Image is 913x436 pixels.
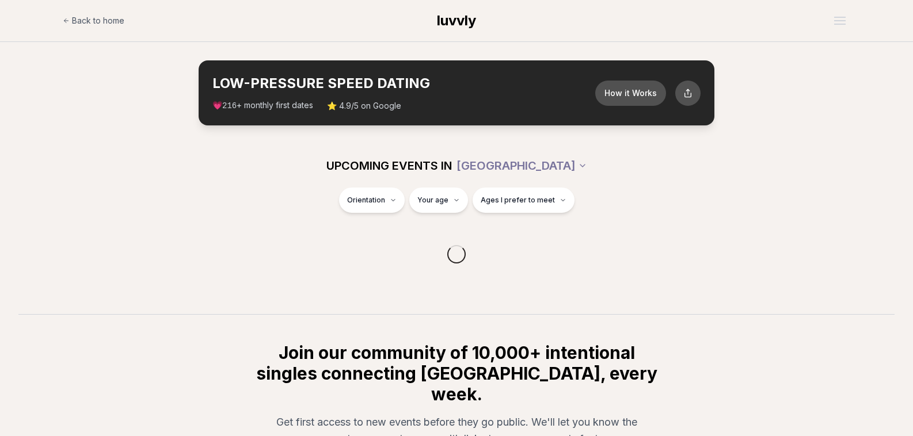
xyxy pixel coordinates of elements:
span: Your age [417,196,448,205]
span: ⭐ 4.9/5 on Google [327,100,401,112]
button: Orientation [339,188,405,213]
button: Ages I prefer to meet [473,188,575,213]
span: Orientation [347,196,385,205]
button: Your age [409,188,468,213]
h2: LOW-PRESSURE SPEED DATING [212,74,595,93]
button: Open menu [830,12,850,29]
button: How it Works [595,81,666,106]
span: Ages I prefer to meet [481,196,555,205]
span: 216 [222,101,237,110]
a: Back to home [63,9,124,32]
button: [GEOGRAPHIC_DATA] [456,153,587,178]
span: Back to home [72,15,124,26]
span: UPCOMING EVENTS IN [326,158,452,174]
span: luvvly [437,12,476,29]
span: 💗 + monthly first dates [212,100,313,112]
h2: Join our community of 10,000+ intentional singles connecting [GEOGRAPHIC_DATA], every week. [254,342,659,404]
a: luvvly [437,12,476,30]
